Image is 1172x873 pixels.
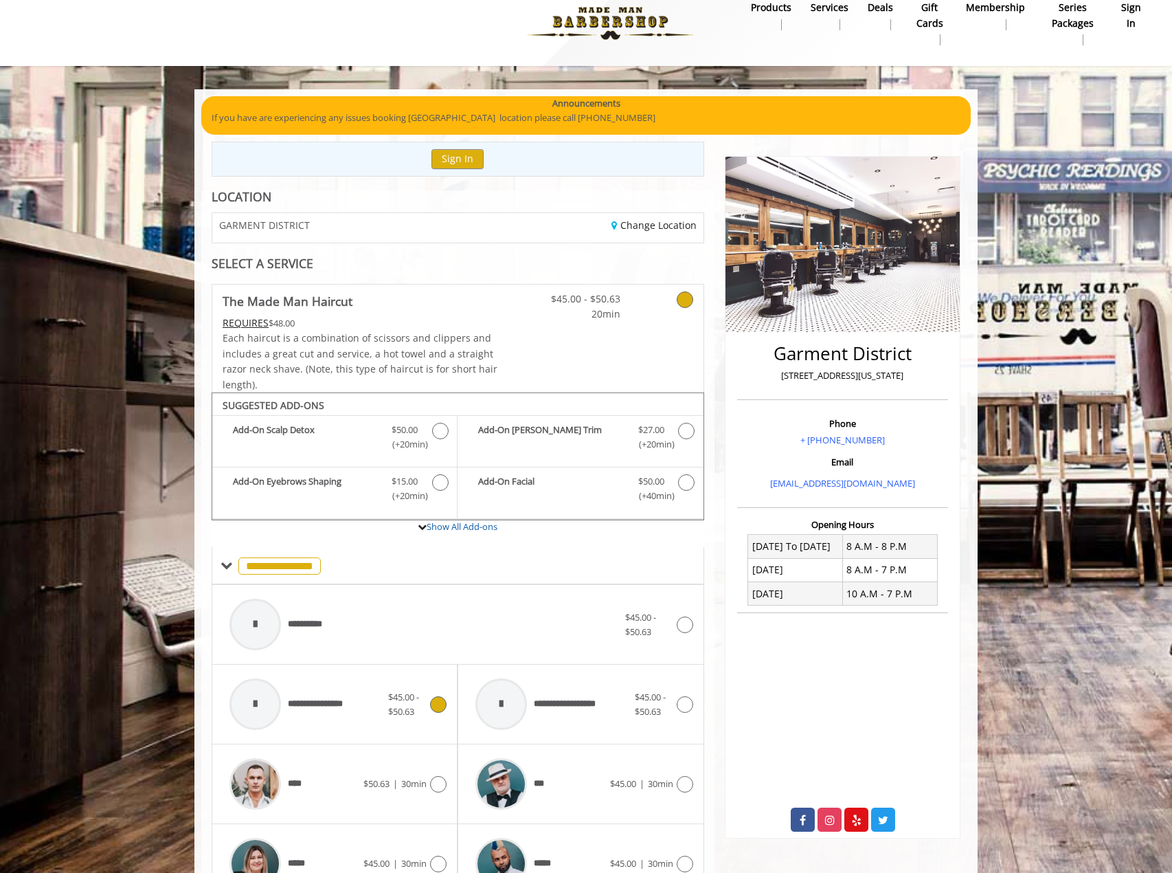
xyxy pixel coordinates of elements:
[638,474,664,489] span: $50.00
[431,149,484,169] button: Sign In
[388,691,419,718] span: $45.00 - $50.63
[741,457,945,467] h3: Email
[648,857,673,870] span: 30min
[770,477,915,489] a: [EMAIL_ADDRESS][DOMAIN_NAME]
[212,111,960,125] p: If you have are experiencing any issues booking [GEOGRAPHIC_DATA] location please call [PHONE_NUM...
[401,857,427,870] span: 30min
[842,582,937,606] td: 10 A.M - 7 P.M
[212,393,704,520] div: The Made Man Haircut Add-onS
[631,437,671,452] span: (+20min )
[741,344,945,364] h2: Garment District
[539,307,620,322] span: 20min
[842,558,937,582] td: 8 A.M - 7 P.M
[219,220,310,230] span: GARMENT DISTRICT
[611,219,697,232] a: Change Location
[212,188,271,205] b: LOCATION
[223,331,497,390] span: Each haircut is a combination of scissors and clippers and includes a great cut and service, a ho...
[640,857,644,870] span: |
[737,520,948,529] h3: Opening Hours
[223,291,352,311] b: The Made Man Haircut
[464,423,696,455] label: Add-On Beard Trim
[385,489,425,503] span: (+20min )
[635,691,666,718] span: $45.00 - $50.63
[648,777,673,790] span: 30min
[393,857,398,870] span: |
[392,423,418,437] span: $50.00
[638,423,664,437] span: $27.00
[393,777,398,790] span: |
[427,520,497,533] a: Show All Add-ons
[842,535,937,558] td: 8 A.M - 8 P.M
[631,489,671,503] span: (+40min )
[223,399,324,412] b: SUGGESTED ADD-ONS
[741,368,945,383] p: [STREET_ADDRESS][US_STATE]
[748,558,843,582] td: [DATE]
[748,535,843,558] td: [DATE] To [DATE]
[223,316,499,331] div: $48.00
[392,474,418,489] span: $15.00
[625,611,656,638] span: $45.00 - $50.63
[233,474,378,503] b: Add-On Eyebrows Shaping
[212,257,704,270] div: SELECT A SERVICE
[363,777,390,790] span: $50.63
[233,423,378,452] b: Add-On Scalp Detox
[748,582,843,606] td: [DATE]
[610,777,636,790] span: $45.00
[401,777,427,790] span: 30min
[219,423,450,455] label: Add-On Scalp Detox
[363,857,390,870] span: $45.00
[800,434,885,446] a: + [PHONE_NUMBER]
[478,474,624,503] b: Add-On Facial
[385,437,425,452] span: (+20min )
[539,291,620,307] span: $45.00 - $50.63
[610,857,636,870] span: $45.00
[552,96,620,111] b: Announcements
[478,423,624,452] b: Add-On [PERSON_NAME] Trim
[640,777,644,790] span: |
[464,474,696,507] label: Add-On Facial
[223,316,269,329] span: This service needs some Advance to be paid before we block your appointment
[219,474,450,507] label: Add-On Eyebrows Shaping
[741,419,945,428] h3: Phone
